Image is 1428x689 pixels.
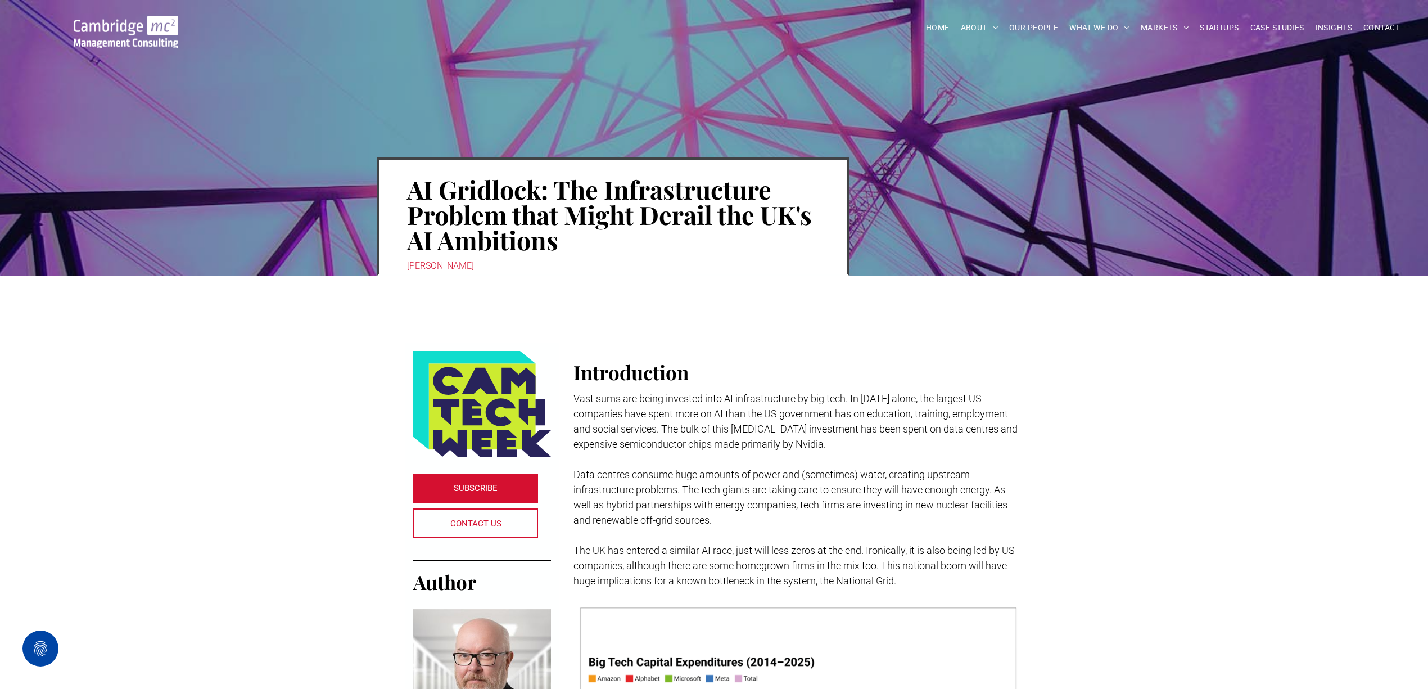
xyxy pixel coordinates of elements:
a: MARKETS [1135,19,1194,37]
a: CASE STUDIES [1245,19,1310,37]
span: The UK has entered a similar AI race, just will less zeros at the end. Ironically, it is also bei... [573,544,1015,587]
a: SUBSCRIBE [413,474,538,503]
a: Your Business Transformed | Cambridge Management Consulting [74,17,178,29]
span: Data centres consume huge amounts of power and (sometimes) water, creating upstream infrastructur... [573,469,1007,526]
a: OUR PEOPLE [1004,19,1064,37]
span: CONTACT US [450,510,501,538]
a: WHAT WE DO [1064,19,1135,37]
h1: AI Gridlock: The Infrastructure Problem that Might Derail the UK's AI Ambitions [407,175,819,254]
span: Author [413,569,476,595]
span: Introduction [573,359,689,385]
a: CONTACT US [413,508,538,538]
a: HOME [920,19,955,37]
a: STARTUPS [1194,19,1244,37]
img: Go to Homepage [74,16,178,48]
span: SUBSCRIBE [454,474,498,502]
a: ABOUT [955,19,1004,37]
img: Logo featuring the words CAM TECH WEEK in bold, dark blue letters on a yellow-green background, w... [413,351,551,457]
a: INSIGHTS [1310,19,1358,37]
div: [PERSON_NAME] [407,258,819,274]
span: Vast sums are being invested into AI infrastructure by big tech. In [DATE] alone, the largest US ... [573,393,1018,450]
a: CONTACT [1358,19,1406,37]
